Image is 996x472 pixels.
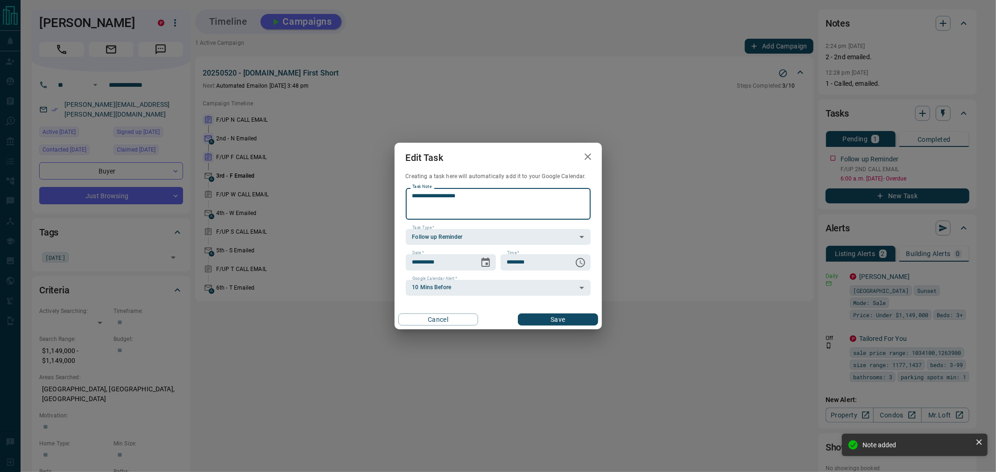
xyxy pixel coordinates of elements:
[395,143,454,173] h2: Edit Task
[412,250,424,256] label: Date
[476,253,495,272] button: Choose date, selected date is Oct 13, 2025
[412,184,431,190] label: Task Note
[412,225,434,231] label: Task Type
[398,313,478,326] button: Cancel
[412,276,457,282] label: Google Calendar Alert
[507,250,519,256] label: Time
[406,280,591,296] div: 10 Mins Before
[571,253,590,272] button: Choose time, selected time is 6:00 AM
[406,173,591,180] p: Creating a task here will automatically add it to your Google Calendar.
[406,229,591,245] div: Follow up Reminder
[518,313,598,326] button: Save
[862,441,972,449] div: Note added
